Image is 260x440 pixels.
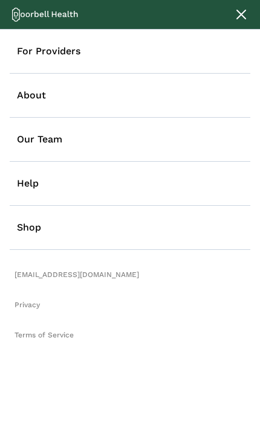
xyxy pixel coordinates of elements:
a: Shop [10,206,250,250]
a: For Providers [10,30,250,74]
a: Help [10,162,250,206]
a: Our Team [10,118,250,162]
a: Terms of Service [15,325,245,345]
a: Privacy [15,295,245,315]
a: About [10,74,250,118]
a: [EMAIL_ADDRESS][DOMAIN_NAME] [15,264,245,285]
